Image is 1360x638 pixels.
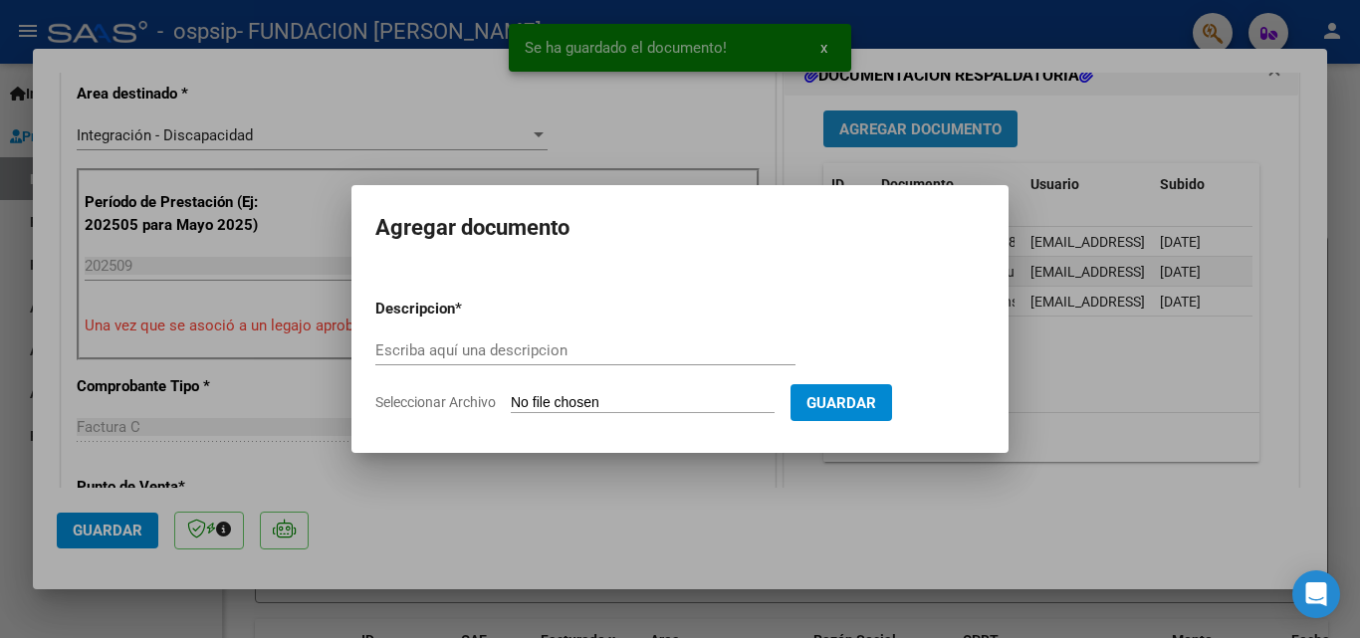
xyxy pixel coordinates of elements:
[375,298,559,320] p: Descripcion
[791,384,892,421] button: Guardar
[1292,570,1340,618] div: Open Intercom Messenger
[806,394,876,412] span: Guardar
[375,394,496,410] span: Seleccionar Archivo
[375,209,985,247] h2: Agregar documento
